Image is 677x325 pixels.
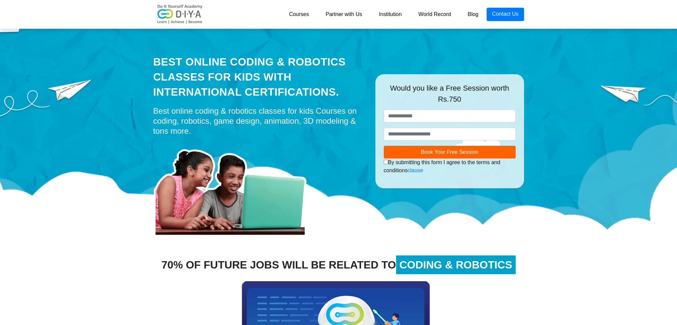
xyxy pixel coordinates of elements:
[148,257,529,273] div: 70% OF FUTURE JOBS WILL BE RELATED TO
[459,8,487,21] a: Blog
[153,4,207,24] img: logo-v2.png
[281,8,317,21] a: Courses
[421,149,478,155] span: Book Your Free Session
[410,8,460,21] a: World Record
[384,146,516,158] button: Book Your Free Session
[408,168,423,173] a: clause
[317,8,370,21] a: Partner with Us
[153,106,365,136] div: Best online coding & robotics classes for kids Courses on coding, robotics, game design, animatio...
[153,55,365,99] div: Best Online Coding & Robotics Classes for kids with International Certifications.
[396,255,516,274] span: CODING & ROBOTICS
[487,8,524,21] a: Contact Us
[384,158,516,175] div: By submitting this form I agree to the terms and conditions
[370,8,410,21] a: Institution
[384,83,516,110] div: Would you like a Free Session worth Rs.750
[153,139,314,236] img: home-prod.png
